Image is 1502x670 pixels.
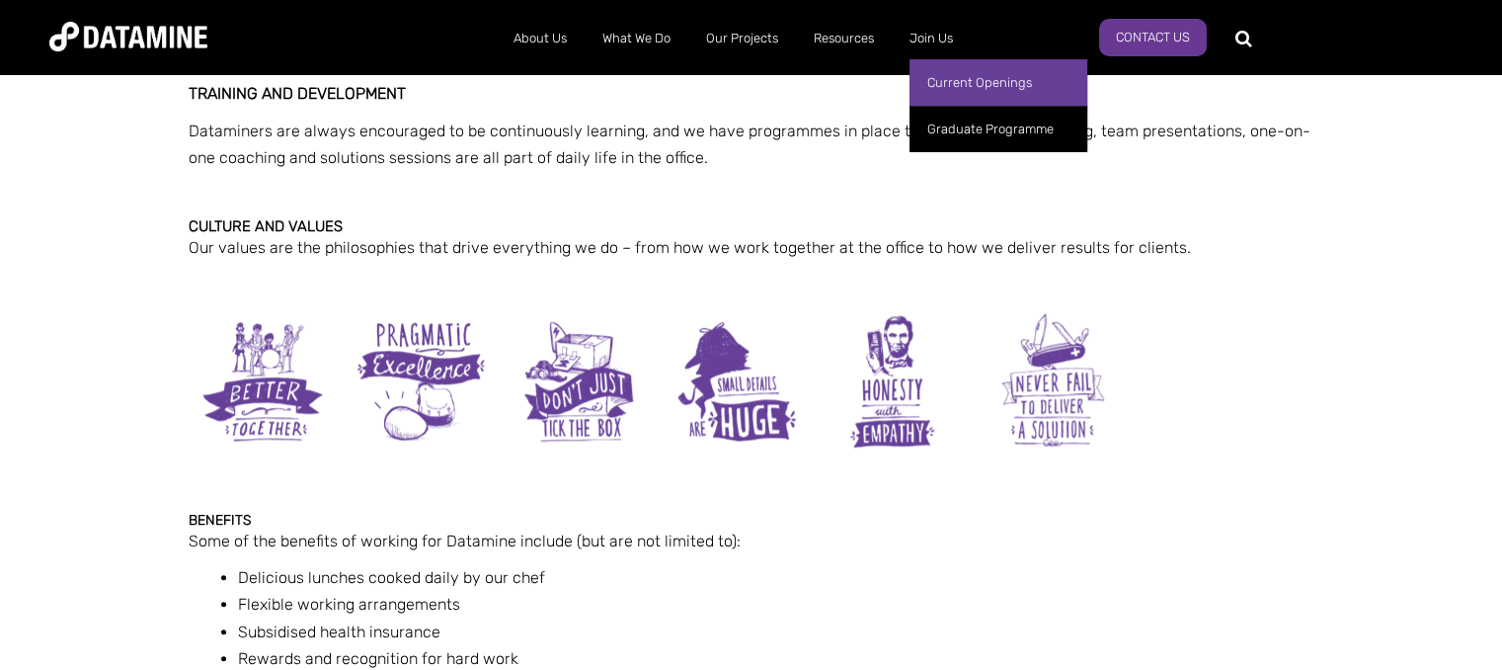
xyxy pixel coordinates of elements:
[347,307,495,456] img: Pragmatic Excellence300
[189,512,251,529] strong: Benefits
[796,13,892,64] a: Resources
[238,619,1329,645] li: Subsidised health insurance
[49,22,207,51] img: Datamine
[189,307,337,456] img: Better together300
[189,118,1329,171] p: Dataminers are always encouraged to be continuously learning, and we have programmes in place to ...
[189,217,343,235] strong: Culture and values
[238,564,1329,591] li: Delicious lunches cooked daily by our chef
[496,13,585,64] a: About Us
[1099,19,1207,56] a: Contact Us
[909,106,1087,152] a: Graduate Programme
[189,84,406,103] strong: Training and development
[585,13,688,64] a: What We Do
[979,307,1127,456] img: Never fail to deliver a solution300
[505,307,653,456] img: Don't just tick the box300
[238,591,1329,618] li: Flexible working arrangements
[688,13,796,64] a: Our Projects
[189,234,1329,261] p: Our values are the philosophies that drive everything we do – from how we work together at the of...
[892,13,971,64] a: Join Us
[821,307,969,456] img: Honesty with empathy300
[909,59,1087,106] a: Current Openings
[663,307,811,456] img: Small details are huge300
[189,528,1329,554] p: Some of the benefits of working for Datamine include (but are not limited to):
